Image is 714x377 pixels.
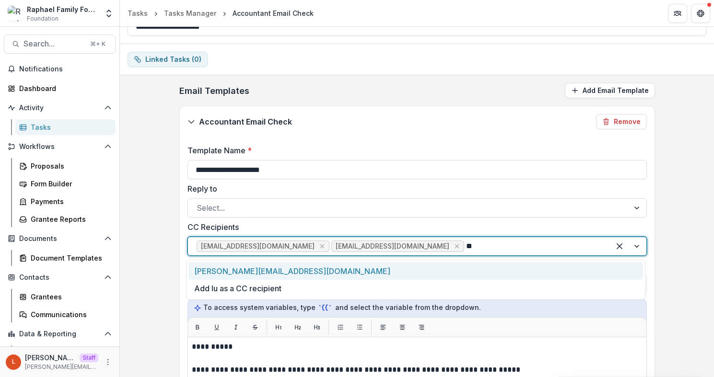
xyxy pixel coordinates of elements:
[290,320,305,335] button: H2
[187,183,641,194] label: Reply to
[395,320,410,335] button: Align center
[15,289,116,305] a: Grantees
[31,253,108,263] div: Document Templates
[4,139,116,154] button: Open Workflows
[80,354,98,362] p: Staff
[596,114,647,129] button: Remove
[15,194,116,209] a: Payments
[15,307,116,322] a: Communications
[19,235,100,243] span: Documents
[201,242,315,251] span: [EMAIL_ADDRESS][DOMAIN_NAME]
[25,353,76,363] p: [PERSON_NAME]
[88,39,107,49] div: ⌘ + K
[124,6,152,20] a: Tasks
[12,359,15,365] div: Lucy
[317,303,334,313] code: `{{`
[4,100,116,115] button: Open Activity
[15,250,116,266] a: Document Templates
[164,8,216,18] div: Tasks Manager
[124,6,317,20] nav: breadcrumb
[336,242,449,251] span: [EMAIL_ADDRESS][DOMAIN_NAME]
[19,83,108,93] div: Dashboard
[188,280,643,297] div: Add lu as a CC recipient
[565,83,655,98] button: Add Email Template
[188,262,643,280] div: [PERSON_NAME][EMAIL_ADDRESS][DOMAIN_NAME]
[271,320,286,335] button: H1
[128,8,148,18] div: Tasks
[4,326,116,342] button: Open Data & Reporting
[31,309,108,320] div: Communications
[102,4,116,23] button: Open entity switcher
[452,241,462,251] div: Remove mkoenecke@pkfod.com
[102,356,114,368] button: More
[15,176,116,192] a: Form Builder
[19,274,100,282] span: Contacts
[4,61,116,77] button: Notifications
[247,320,263,335] button: Strikethrough
[4,270,116,285] button: Open Contacts
[31,161,108,171] div: Proposals
[31,292,108,302] div: Grantees
[194,302,641,313] p: To access system variables, type and select the variable from the dropdown.
[8,6,23,21] img: Raphael Family Foundation
[4,231,116,246] button: Open Documents
[333,320,348,335] button: List
[15,211,116,227] a: Grantee Reports
[209,320,224,335] button: Underline
[187,221,641,233] label: CC Recipients
[128,52,208,67] button: dependent-tasks
[612,239,627,254] div: Clear selected options
[160,6,220,20] a: Tasks Manager
[199,116,292,127] p: Accountant Email Check
[19,104,100,112] span: Activity
[233,8,314,18] div: Accountant Email Check
[414,320,429,335] button: Align right
[27,14,59,23] span: Foundation
[19,330,100,338] span: Data & Reporting
[317,241,327,251] div: Remove anu@raphaelfamilyfoundation.org
[31,179,108,189] div: Form Builder
[27,4,98,14] div: Raphael Family Foundation
[19,143,100,151] span: Workflows
[179,84,249,97] p: Email Templates
[668,4,687,23] button: Partners
[4,34,116,54] button: Search...
[375,320,391,335] button: Align left
[19,65,112,73] span: Notifications
[691,4,710,23] button: Get Help
[25,363,98,371] p: [PERSON_NAME][EMAIL_ADDRESS][DOMAIN_NAME]
[4,80,116,96] a: Dashboard
[15,119,116,135] a: Tasks
[15,345,116,361] a: Dashboard
[15,158,116,174] a: Proposals
[352,320,367,335] button: List
[31,122,108,132] div: Tasks
[23,39,84,48] span: Search...
[187,145,641,156] label: Template Name
[228,320,244,335] button: Italic
[180,106,655,137] div: Accountant Email CheckRemove
[31,196,108,206] div: Payments
[31,214,108,224] div: Grantee Reports
[190,320,205,335] button: Bold
[309,320,325,335] button: H3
